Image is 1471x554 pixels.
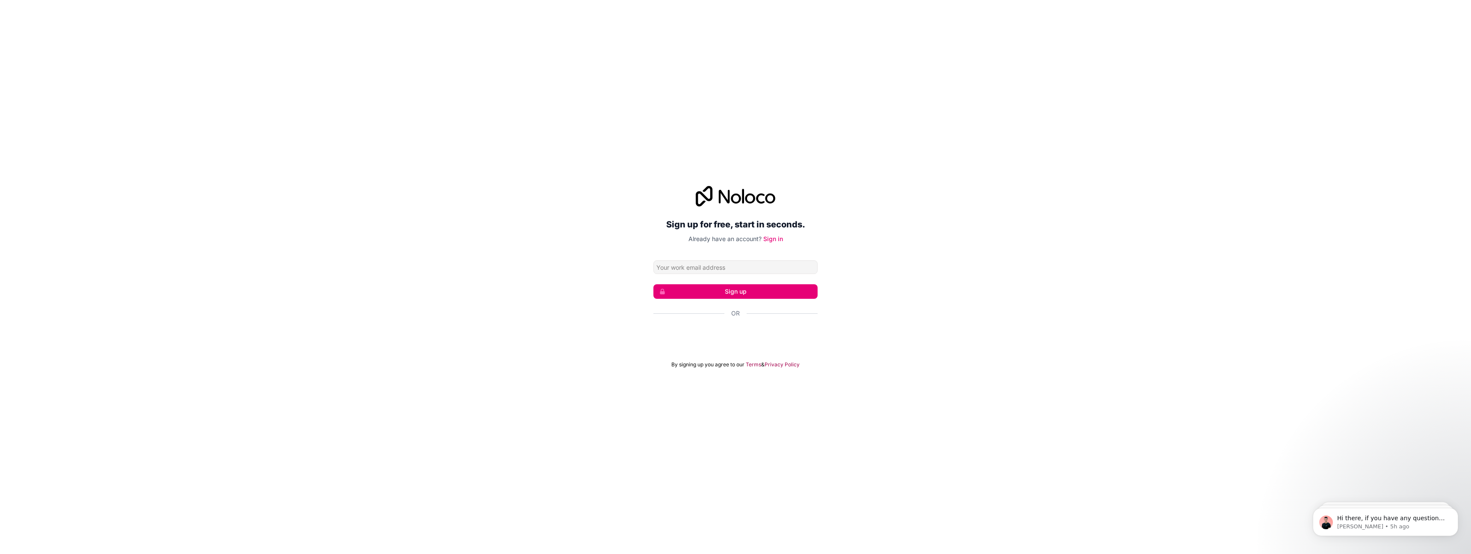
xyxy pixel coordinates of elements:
span: & [761,361,765,368]
span: Or [731,309,740,318]
a: Privacy Policy [765,361,800,368]
a: Terms [746,361,761,368]
a: Sign in [763,235,783,242]
input: Email address [653,260,818,274]
button: Sign up [653,284,818,299]
div: Sign in with Google. Opens in new tab [653,327,818,346]
span: Already have an account? [688,235,762,242]
iframe: Sign in with Google Button [649,327,822,346]
h2: Sign up for free, start in seconds. [653,217,818,232]
iframe: Intercom notifications message [1300,490,1471,550]
span: By signing up you agree to our [671,361,744,368]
